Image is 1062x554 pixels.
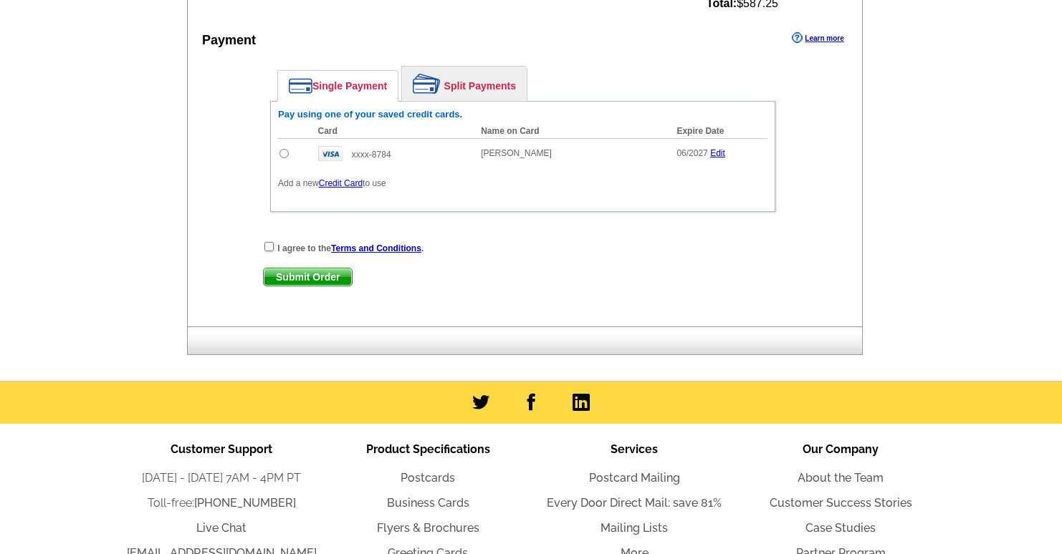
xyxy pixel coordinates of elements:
[202,31,256,50] div: Payment
[589,471,680,485] a: Postcard Mailing
[194,496,296,510] a: [PHONE_NUMBER]
[401,471,455,485] a: Postcards
[387,496,469,510] a: Business Cards
[264,268,352,286] span: Submit Order
[775,221,1062,554] iframe: LiveChat chat widget
[377,521,479,535] a: Flyers & Brochures
[710,148,725,158] a: Edit
[331,243,421,253] a: Terms and Conditions
[171,442,272,456] span: Customer Support
[669,124,767,139] th: Expire Date
[277,243,424,253] strong: I agree to the .
[352,150,391,160] span: xxxx-8784
[278,177,767,190] p: Add a new to use
[402,67,527,101] a: Split Payments
[278,71,398,101] a: Single Payment
[366,442,490,456] span: Product Specifications
[289,78,312,94] img: single-payment.png
[481,148,552,158] span: [PERSON_NAME]
[118,495,325,512] li: Toll-free:
[474,124,669,139] th: Name on Card
[278,109,767,120] h6: Pay using one of your saved credit cards.
[792,32,843,44] a: Learn more
[611,442,658,456] span: Services
[311,124,474,139] th: Card
[319,178,363,188] a: Credit Card
[318,146,343,161] img: visa.gif
[676,148,707,158] span: 06/2027
[118,470,325,487] li: [DATE] - [DATE] 7AM - 4PM PT
[601,521,668,535] a: Mailing Lists
[547,496,722,510] a: Every Door Direct Mail: save 81%
[196,521,247,535] a: Live Chat
[413,74,441,94] img: split-payment.png
[770,496,912,510] a: Customer Success Stories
